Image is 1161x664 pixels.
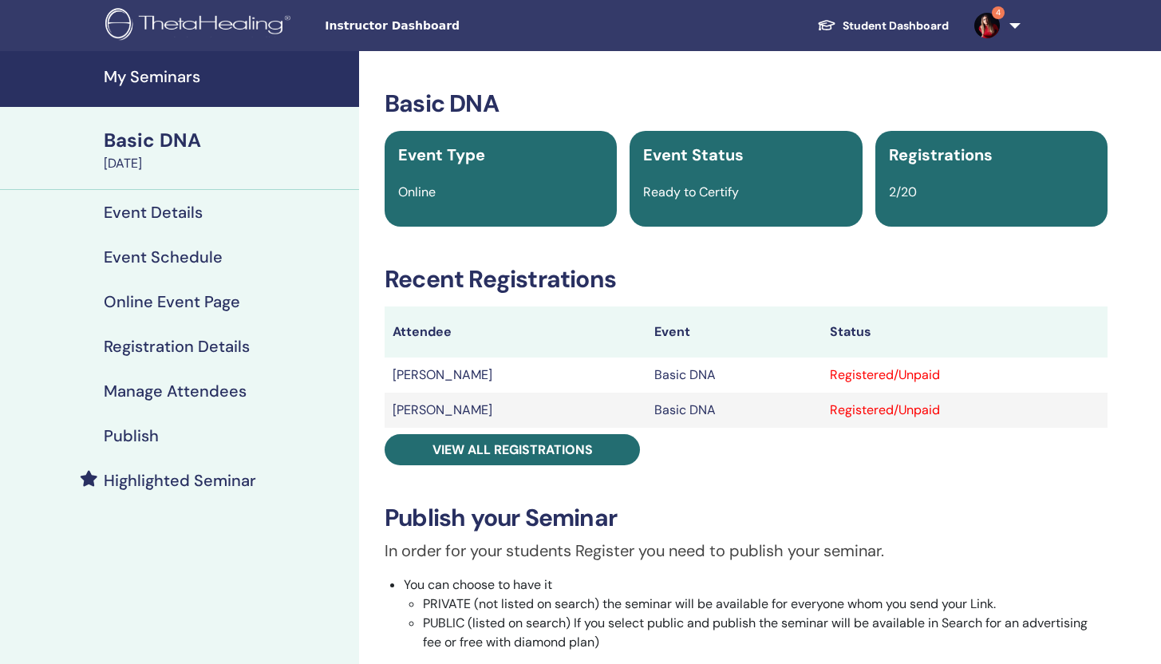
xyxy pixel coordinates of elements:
th: Attendee [385,306,646,358]
h4: Highlighted Seminar [104,471,256,490]
li: PUBLIC (listed on search) If you select public and publish the seminar will be available in Searc... [423,614,1108,652]
h3: Publish your Seminar [385,504,1108,532]
span: 2/20 [889,184,917,200]
span: Event Type [398,144,485,165]
td: [PERSON_NAME] [385,358,646,393]
h4: My Seminars [104,67,349,86]
h4: Event Schedule [104,247,223,267]
span: Online [398,184,436,200]
th: Event [646,306,822,358]
h3: Basic DNA [385,89,1108,118]
td: Basic DNA [646,358,822,393]
li: You can choose to have it [404,575,1108,652]
th: Status [822,306,1108,358]
div: Registered/Unpaid [830,401,1100,420]
span: Event Status [643,144,744,165]
h4: Online Event Page [104,292,240,311]
span: Ready to Certify [643,184,739,200]
h4: Event Details [104,203,203,222]
a: View all registrations [385,434,640,465]
td: [PERSON_NAME] [385,393,646,428]
span: Registrations [889,144,993,165]
h3: Recent Registrations [385,265,1108,294]
span: 4 [992,6,1005,19]
div: [DATE] [104,154,349,173]
p: In order for your students Register you need to publish your seminar. [385,539,1108,563]
img: logo.png [105,8,296,44]
a: Basic DNA[DATE] [94,127,359,173]
h4: Registration Details [104,337,250,356]
span: Instructor Dashboard [325,18,564,34]
span: View all registrations [432,441,593,458]
h4: Manage Attendees [104,381,247,401]
img: default.jpg [974,13,1000,38]
td: Basic DNA [646,393,822,428]
div: Registered/Unpaid [830,366,1100,385]
h4: Publish [104,426,159,445]
li: PRIVATE (not listed on search) the seminar will be available for everyone whom you send your Link. [423,595,1108,614]
img: graduation-cap-white.svg [817,18,836,32]
a: Student Dashboard [804,11,962,41]
div: Basic DNA [104,127,349,154]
